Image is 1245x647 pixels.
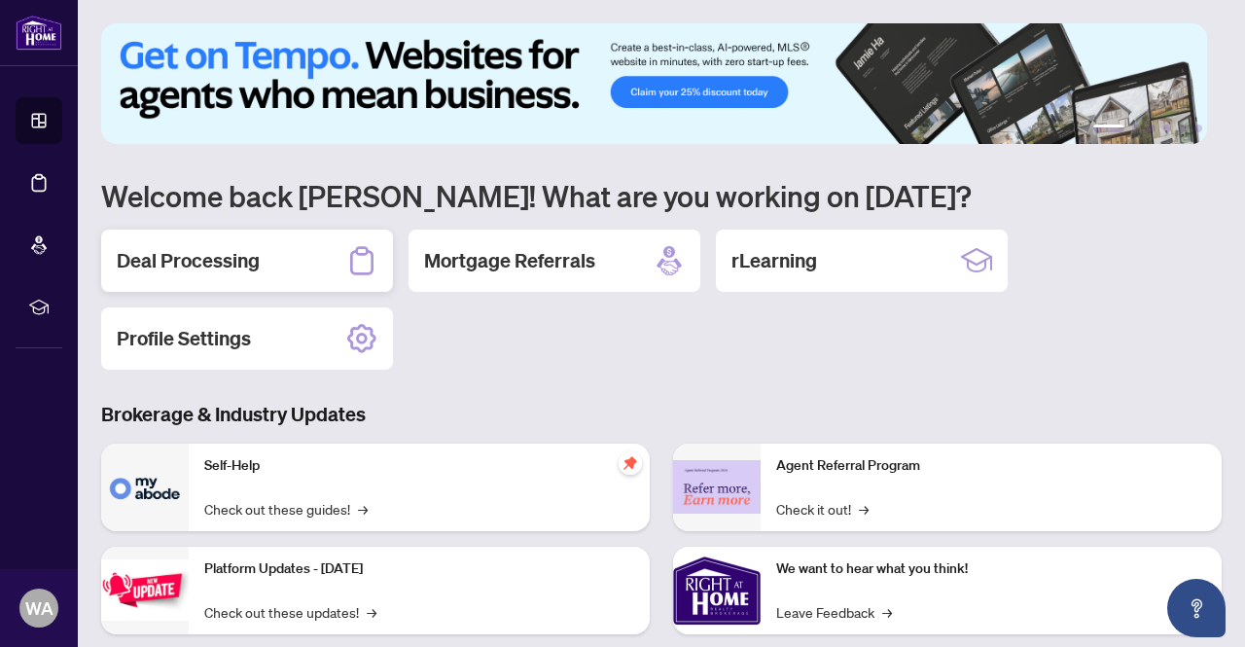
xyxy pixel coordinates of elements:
h2: Profile Settings [117,325,251,352]
button: 3 [1148,125,1156,132]
p: Agent Referral Program [776,455,1206,477]
p: We want to hear what you think! [776,558,1206,580]
img: logo [16,15,62,51]
p: Platform Updates - [DATE] [204,558,634,580]
p: Self-Help [204,455,634,477]
button: Open asap [1167,579,1226,637]
a: Check it out!→ [776,498,869,520]
h2: rLearning [731,247,817,274]
img: Platform Updates - July 21, 2025 [101,559,189,621]
button: 4 [1163,125,1171,132]
button: 5 [1179,125,1187,132]
span: → [358,498,368,520]
button: 1 [1093,125,1124,132]
img: Agent Referral Program [673,460,761,514]
span: → [859,498,869,520]
img: Self-Help [101,444,189,531]
img: Slide 0 [101,23,1207,144]
a: Leave Feedback→ [776,601,892,623]
span: → [882,601,892,623]
h3: Brokerage & Industry Updates [101,401,1222,428]
a: Check out these guides!→ [204,498,368,520]
h2: Mortgage Referrals [424,247,595,274]
a: Check out these updates!→ [204,601,376,623]
span: → [367,601,376,623]
span: WA [25,594,53,622]
button: 6 [1194,125,1202,132]
span: pushpin [619,451,642,475]
button: 2 [1132,125,1140,132]
h2: Deal Processing [117,247,260,274]
h1: Welcome back [PERSON_NAME]! What are you working on [DATE]? [101,177,1222,214]
img: We want to hear what you think! [673,547,761,634]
